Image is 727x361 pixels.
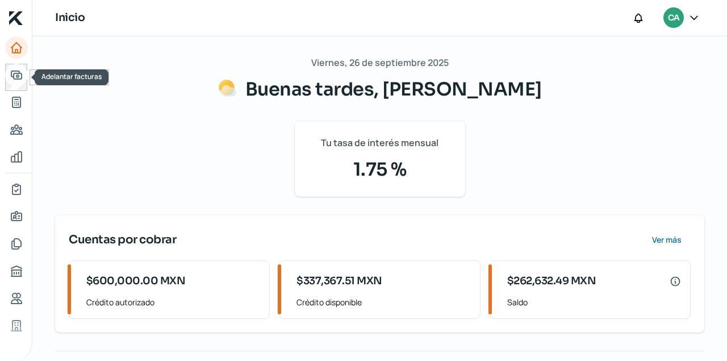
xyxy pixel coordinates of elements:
span: $337,367.51 MXN [296,273,382,289]
a: Mis finanzas [5,146,28,168]
span: Crédito autorizado [86,295,260,309]
span: $600,000.00 MXN [86,273,186,289]
a: Referencias [5,287,28,310]
a: Documentos [5,233,28,255]
span: Adelantar facturas [41,72,102,81]
span: Saldo [507,295,681,309]
a: Información general [5,205,28,228]
span: Cuentas por cobrar [69,231,176,248]
button: Ver más [642,229,691,251]
img: Saludos [218,79,236,97]
a: Adelantar facturas [5,64,28,86]
span: CA [668,11,679,25]
span: $262,632.49 MXN [507,273,596,289]
span: Buenas tardes, [PERSON_NAME] [245,78,542,101]
a: Inicio [5,36,28,59]
span: Crédito disponible [296,295,470,309]
span: Viernes, 26 de septiembre 2025 [311,55,449,71]
a: Buró de crédito [5,260,28,283]
h1: Inicio [55,10,85,26]
span: Tu tasa de interés mensual [321,135,438,151]
span: Ver más [652,236,682,244]
a: Pago a proveedores [5,118,28,141]
a: Industria [5,314,28,337]
span: 1.75 % [308,156,452,183]
a: Mi contrato [5,178,28,201]
a: Tus créditos [5,91,28,114]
